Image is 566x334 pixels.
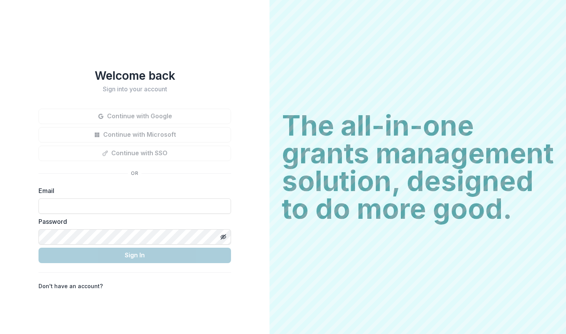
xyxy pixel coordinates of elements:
label: Password [39,217,226,226]
button: Continue with Google [39,109,231,124]
button: Sign In [39,248,231,263]
p: Don't have an account? [39,282,103,290]
h2: Sign into your account [39,86,231,93]
button: Continue with SSO [39,146,231,161]
h1: Welcome back [39,69,231,82]
label: Email [39,186,226,195]
button: Continue with Microsoft [39,127,231,143]
button: Toggle password visibility [217,231,229,243]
